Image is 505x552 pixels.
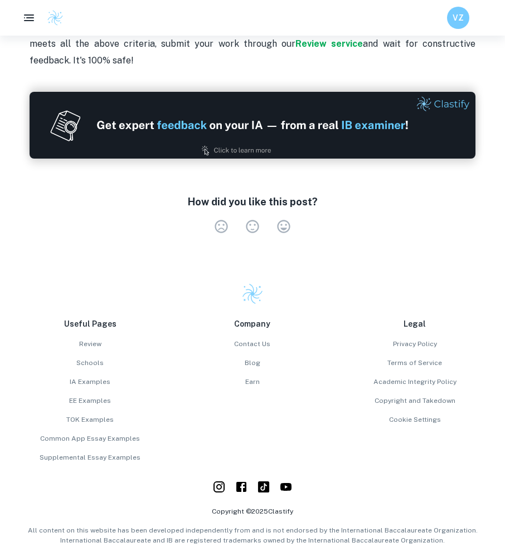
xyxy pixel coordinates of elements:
[13,339,167,349] a: Review
[447,7,469,29] button: VZ
[176,339,329,349] a: Contact Us
[212,480,226,497] a: Instagram
[338,318,492,330] p: Legal
[338,358,492,368] a: Terms of Service
[188,194,318,210] h6: How did you like this post?
[13,433,167,443] a: Common App Essay Examples
[338,377,492,387] a: Academic Integrity Policy
[338,415,492,425] a: Cookie Settings
[338,396,492,406] a: Copyright and Takedown
[13,396,167,406] a: EE Examples
[30,92,475,159] img: Ad
[13,318,167,330] p: Useful Pages
[257,480,270,497] a: YouTube
[338,339,492,349] a: Privacy Policy
[241,283,264,305] img: Clastify logo
[13,452,167,462] a: Supplemental Essay Examples
[13,415,167,425] a: TOK Examples
[47,9,64,26] img: Clastify logo
[13,525,492,545] p: All content on this website has been developed independently from and is not endorsed by the Inte...
[13,358,167,368] a: Schools
[295,38,363,49] a: Review service
[452,12,465,24] h6: VZ
[13,377,167,387] a: IA Examples
[40,9,64,26] a: Clastify logo
[279,480,293,497] a: YouTube
[176,377,329,387] a: Earn
[235,480,248,497] a: Facebook
[13,506,492,516] p: Copyright © 2025 Clastify
[176,358,329,368] a: Blog
[176,318,329,330] p: Company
